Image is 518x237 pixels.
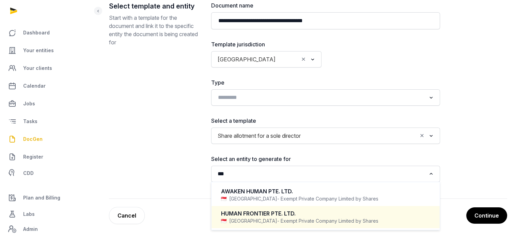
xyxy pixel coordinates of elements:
button: Continue [466,207,507,224]
a: Labs [5,206,92,222]
span: Jobs [23,100,35,108]
label: Select an entity to generate for [211,155,440,163]
span: [GEOGRAPHIC_DATA] [216,55,277,64]
a: Admin [5,222,92,236]
span: Your entities [23,46,54,55]
div: Search for option [215,91,437,104]
a: Your clients [5,60,92,76]
input: Search for option [215,169,426,179]
div: [GEOGRAPHIC_DATA] [221,218,430,224]
label: Document name [211,1,440,10]
span: Tasks [23,117,37,125]
a: Plan and Billing [5,190,92,206]
p: Start with a template for the document and link it to the specific entity the document is being c... [109,14,200,46]
a: Jobs [5,95,92,112]
h2: Select template and entity [109,1,200,11]
button: Clear Selected [300,55,307,64]
a: DocGen [5,131,92,147]
a: Cancel [109,207,145,224]
span: Admin [23,225,38,233]
div: [GEOGRAPHIC_DATA] [221,195,430,202]
a: Dashboard [5,25,92,41]
span: Labs [23,210,35,218]
div: Search for option [215,168,437,180]
label: Select a template [211,117,440,125]
a: CDD [5,166,92,180]
span: Your clients [23,64,52,72]
div: HUMAN FRONTIER PTE. LTD. [221,210,430,218]
img: sg.png [221,219,226,223]
div: AWAKEN HUMAN PTE. LTD. [221,188,430,195]
a: Calendar [5,78,92,94]
div: Search for option [215,130,437,142]
img: sg.png [221,197,226,201]
div: Search for option [215,53,318,65]
input: Search for option [215,93,426,102]
button: Clear Selected [419,131,425,140]
label: Template jurisdiction [211,40,321,48]
span: Register [23,153,43,161]
span: DocGen [23,135,43,143]
span: Calendar [23,82,46,90]
a: Register [5,149,92,165]
span: CDD [23,169,34,177]
span: - Exempt Private Company Limited by Shares [277,218,378,224]
a: Tasks [5,113,92,130]
span: Dashboard [23,29,50,37]
input: Search for option [304,131,417,140]
span: Share allotment for a sole director [216,131,302,140]
input: Search for option [279,55,299,64]
label: Type [211,78,440,87]
span: Plan and Billing [23,194,60,202]
span: - Exempt Private Company Limited by Shares [277,195,378,202]
a: Your entities [5,42,92,59]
